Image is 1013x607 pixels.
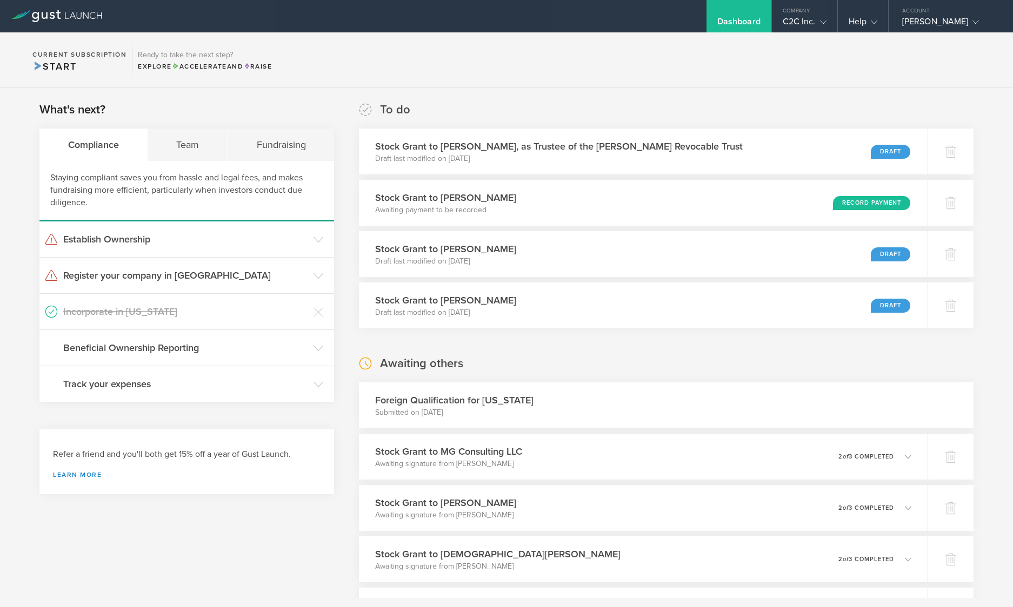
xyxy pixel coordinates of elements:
h3: Stock Grant to MG Consulting LLC [375,444,522,458]
h3: Ready to take the next step? [138,51,272,59]
div: C2C Inc. [783,16,827,32]
p: Awaiting payment to be recorded [375,205,516,215]
p: Awaiting signature from [PERSON_NAME] [375,561,621,572]
h3: Stock Grant to [PERSON_NAME] [375,496,516,510]
div: Record Payment [833,196,910,210]
em: of [843,453,849,460]
div: Ready to take the next step?ExploreAccelerateandRaise [132,43,277,77]
div: Fundraising [228,129,334,161]
em: of [843,504,849,511]
div: Compliance [39,129,148,161]
span: Raise [243,63,272,70]
h3: Stock Grant to [PERSON_NAME] [375,293,516,307]
div: Stock Grant to [PERSON_NAME]Awaiting payment to be recordedRecord Payment [359,180,928,226]
p: Awaiting signature from [PERSON_NAME] [375,510,516,521]
h3: Refer a friend and you'll both get 15% off a year of Gust Launch. [53,448,321,461]
h3: Track your expenses [63,377,308,391]
div: Stock Grant to [PERSON_NAME]Draft last modified on [DATE]Draft [359,282,928,328]
div: Stock Grant to [PERSON_NAME], as Trustee of the [PERSON_NAME] Revocable TrustDraft last modified ... [359,129,928,174]
p: Draft last modified on [DATE] [375,153,743,164]
iframe: Chat Widget [959,555,1013,607]
h2: To do [380,102,410,118]
a: Learn more [53,471,321,478]
p: Draft last modified on [DATE] [375,307,516,318]
h2: Current Subscription [32,51,126,58]
div: Draft [871,145,910,159]
p: 2 3 completed [838,454,894,460]
div: Staying compliant saves you from hassle and legal fees, and makes fundraising more efficient, par... [39,161,334,221]
div: Draft [871,247,910,261]
div: Team [148,129,228,161]
p: 2 3 completed [838,505,894,511]
p: Submitted on [DATE] [375,407,534,418]
p: 2 3 completed [838,556,894,562]
p: Awaiting signature from [PERSON_NAME] [375,458,522,469]
h3: Foreign Qualification for [US_STATE] [375,393,534,407]
h3: Establish Ownership [63,232,308,246]
h3: Stock Grant to [PERSON_NAME] [375,242,516,256]
h2: What's next? [39,102,105,118]
div: Draft [871,299,910,313]
h3: Register your company in [GEOGRAPHIC_DATA] [63,268,308,282]
div: Dashboard [717,16,761,32]
div: Help [849,16,877,32]
em: of [843,556,849,563]
h2: Awaiting others [380,356,463,372]
p: Draft last modified on [DATE] [375,256,516,267]
span: and [172,63,244,70]
h3: Stock Grant to [PERSON_NAME] [375,191,516,205]
h3: Beneficial Ownership Reporting [63,341,308,355]
h3: Stock Grant to [DEMOGRAPHIC_DATA][PERSON_NAME] [375,547,621,561]
span: Accelerate [172,63,227,70]
div: [PERSON_NAME] [902,16,994,32]
h3: Stock Grant to [PERSON_NAME], as Trustee of the [PERSON_NAME] Revocable Trust [375,139,743,153]
div: Explore [138,62,272,71]
div: Stock Grant to [PERSON_NAME]Draft last modified on [DATE]Draft [359,231,928,277]
span: Start [32,60,76,72]
h3: Incorporate in [US_STATE] [63,305,308,319]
